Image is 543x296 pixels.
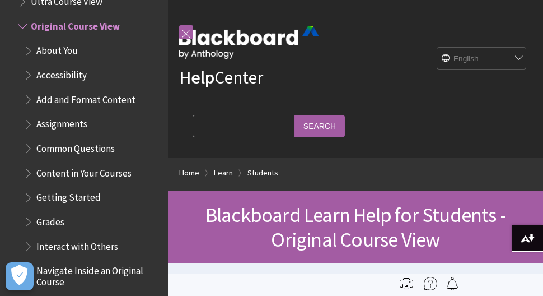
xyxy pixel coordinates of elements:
img: Blackboard by Anthology [179,26,319,59]
a: Learn [214,166,233,180]
span: Accessibility [36,66,87,81]
select: Site Language Selector [437,48,527,70]
span: Add and Format Content [36,90,135,105]
a: Students [247,166,278,180]
strong: Help [179,66,214,89]
span: Grades [36,212,64,228]
img: Follow this page [446,277,459,290]
span: Getting Started [36,188,101,203]
span: Original Course View [31,17,120,32]
input: Search [294,115,345,137]
span: Content in Your Courses [36,164,132,179]
a: HelpCenter [179,66,263,89]
button: Open Preferences [6,262,34,290]
span: About You [36,41,78,57]
img: More help [424,277,437,290]
span: Interact with Others [36,237,118,252]
a: Home [179,166,199,180]
span: Blackboard Learn Help for Students - Original Course View [205,202,505,252]
span: Navigate Inside an Original Course [36,261,160,288]
span: Assignments [36,115,87,130]
img: Print [400,277,413,290]
span: Common Questions [36,139,115,154]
